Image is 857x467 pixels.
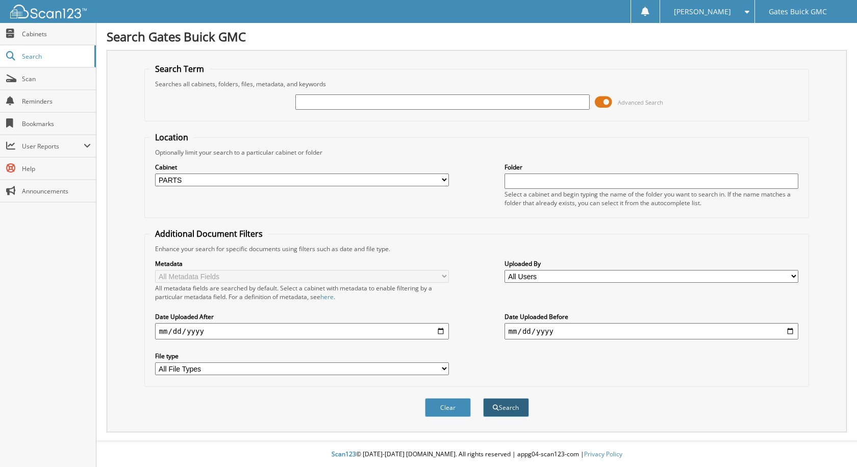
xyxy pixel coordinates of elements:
span: [PERSON_NAME] [674,9,731,15]
a: here [320,292,334,301]
input: end [505,323,799,339]
div: Select a cabinet and begin typing the name of the folder you want to search in. If the name match... [505,190,799,207]
label: Date Uploaded After [155,312,449,321]
span: Bookmarks [22,119,91,128]
div: Searches all cabinets, folders, files, metadata, and keywords [150,80,804,88]
label: File type [155,352,449,360]
h1: Search Gates Buick GMC [107,28,847,45]
div: Optionally limit your search to a particular cabinet or folder [150,148,804,157]
span: Reminders [22,97,91,106]
label: Uploaded By [505,259,799,268]
iframe: Chat Widget [806,418,857,467]
span: User Reports [22,142,84,151]
span: Cabinets [22,30,91,38]
label: Date Uploaded Before [505,312,799,321]
span: Search [22,52,89,61]
a: Privacy Policy [584,450,622,458]
span: Advanced Search [618,99,663,106]
legend: Location [150,132,193,143]
label: Metadata [155,259,449,268]
div: Enhance your search for specific documents using filters such as date and file type. [150,244,804,253]
span: Gates Buick GMC [769,9,827,15]
label: Cabinet [155,163,449,171]
div: All metadata fields are searched by default. Select a cabinet with metadata to enable filtering b... [155,284,449,301]
button: Clear [425,398,471,417]
span: Scan [22,75,91,83]
legend: Search Term [150,63,209,75]
img: scan123-logo-white.svg [10,5,87,18]
label: Folder [505,163,799,171]
button: Search [483,398,529,417]
span: Help [22,164,91,173]
span: Announcements [22,187,91,195]
div: © [DATE]-[DATE] [DOMAIN_NAME]. All rights reserved | appg04-scan123-com | [96,442,857,467]
legend: Additional Document Filters [150,228,268,239]
span: Scan123 [332,450,356,458]
input: start [155,323,449,339]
